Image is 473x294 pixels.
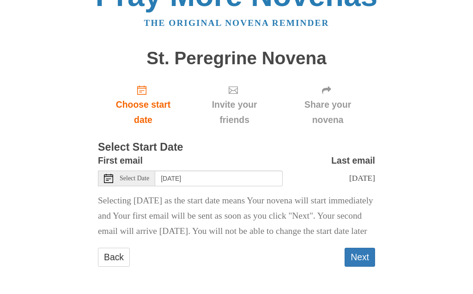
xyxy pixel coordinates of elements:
span: Share your novena [290,98,366,128]
div: Click "Next" to confirm your start date first. [280,78,375,133]
label: Last email [331,153,375,169]
span: Choose start date [107,98,179,128]
h3: Select Start Date [98,142,375,154]
a: Choose start date [98,78,188,133]
input: Use the arrow keys to pick a date [155,171,283,187]
h1: St. Peregrine Novena [98,49,375,69]
span: Invite your friends [198,98,271,128]
label: First email [98,153,143,169]
div: Click "Next" to confirm your start date first. [188,78,280,133]
a: The original novena reminder [144,18,329,28]
button: Next [345,248,375,267]
a: Back [98,248,130,267]
span: Select Date [120,176,149,182]
p: Selecting [DATE] as the start date means Your novena will start immediately and Your first email ... [98,194,375,239]
span: [DATE] [349,174,375,183]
